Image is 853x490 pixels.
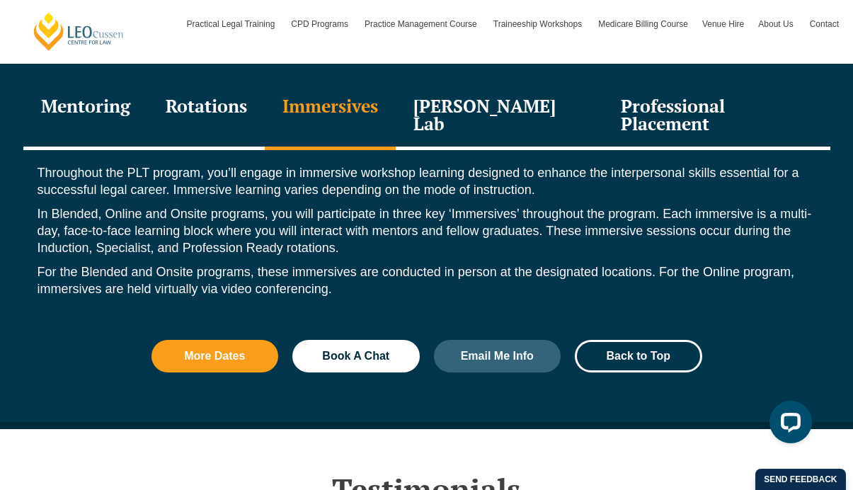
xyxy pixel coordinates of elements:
[184,351,245,362] span: More Dates
[607,351,670,362] span: Back to Top
[265,83,396,150] div: Immersives
[591,4,695,45] a: Medicare Billing Course
[695,4,751,45] a: Venue Hire
[38,205,816,256] p: In Blended, Online and Onsite programs, you will participate in three key ‘Immersives’ throughout...
[148,83,265,150] div: Rotations
[32,11,126,52] a: [PERSON_NAME] Centre for Law
[803,4,846,45] a: Contact
[38,164,816,198] p: Throughout the PLT program, you’ll engage in immersive workshop learning designed to enhance the ...
[23,83,148,150] div: Mentoring
[284,4,357,45] a: CPD Programs
[357,4,486,45] a: Practice Management Course
[434,340,561,372] a: Email Me Info
[751,4,802,45] a: About Us
[151,340,279,372] a: More Dates
[396,83,604,150] div: [PERSON_NAME] Lab
[603,83,830,150] div: Professional Placement
[322,351,389,362] span: Book A Chat
[758,395,818,455] iframe: LiveChat chat widget
[180,4,285,45] a: Practical Legal Training
[461,351,534,362] span: Email Me Info
[292,340,420,372] a: Book A Chat
[575,340,702,372] a: Back to Top
[486,4,591,45] a: Traineeship Workshops
[38,263,816,297] p: For the Blended and Onsite programs, these immersives are conducted in person at the designated l...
